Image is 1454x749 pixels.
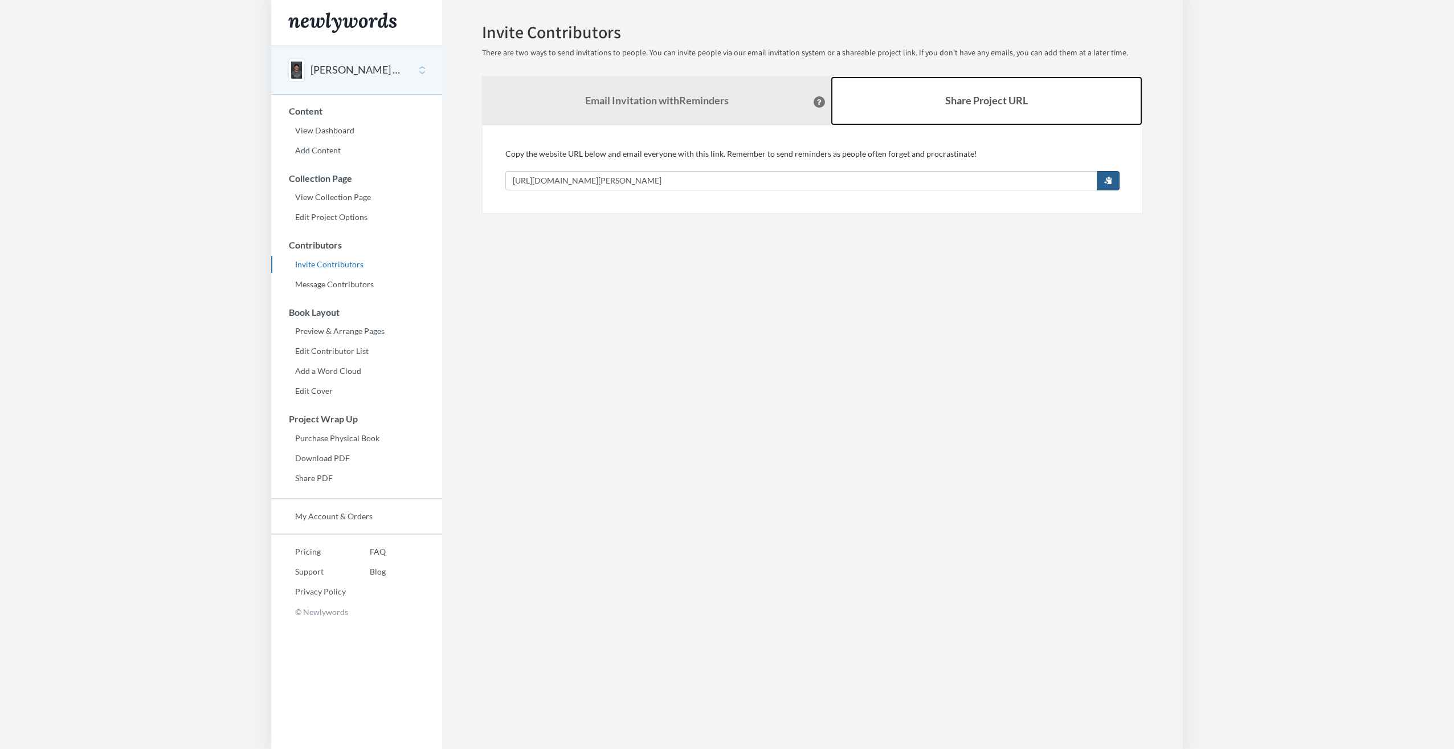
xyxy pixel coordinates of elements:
[271,343,442,360] a: Edit Contributor List
[346,543,386,560] a: FAQ
[346,563,386,580] a: Blog
[505,148,1120,190] div: Copy the website URL below and email everyone with this link. Remember to send reminders as peopl...
[272,240,442,250] h3: Contributors
[271,363,442,380] a: Add a Word Cloud
[271,470,442,487] a: Share PDF
[271,543,346,560] a: Pricing
[23,8,64,18] span: Support
[272,414,442,424] h3: Project Wrap Up
[482,23,1143,42] h2: Invite Contributors
[271,563,346,580] a: Support
[271,276,442,293] a: Message Contributors
[271,603,442,621] p: © Newlywords
[271,382,442,400] a: Edit Cover
[271,142,442,159] a: Add Content
[945,94,1028,107] b: Share Project URL
[271,583,346,600] a: Privacy Policy
[585,94,729,107] strong: Email Invitation with Reminders
[271,430,442,447] a: Purchase Physical Book
[271,256,442,273] a: Invite Contributors
[271,450,442,467] a: Download PDF
[271,122,442,139] a: View Dashboard
[272,106,442,116] h3: Content
[482,47,1143,59] p: There are two ways to send invitations to people. You can invite people via our email invitation ...
[288,13,397,33] img: Newlywords logo
[272,307,442,317] h3: Book Layout
[272,173,442,184] h3: Collection Page
[271,323,442,340] a: Preview & Arrange Pages
[271,209,442,226] a: Edit Project Options
[311,63,403,78] button: [PERSON_NAME] Retirement Memory Book
[271,508,442,525] a: My Account & Orders
[271,189,442,206] a: View Collection Page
